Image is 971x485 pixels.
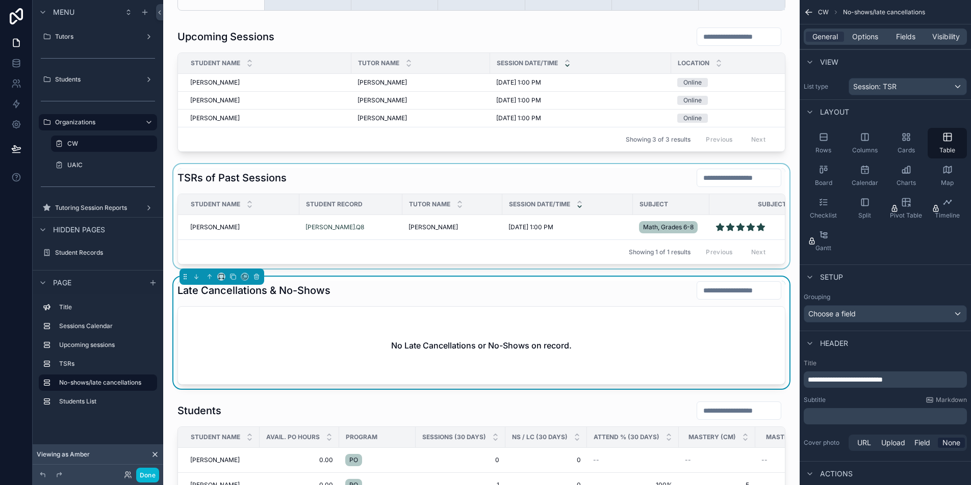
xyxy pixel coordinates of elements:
[896,32,915,42] span: Fields
[51,157,157,173] a: UAIC
[39,114,157,130] a: Organizations
[422,433,486,441] span: Sessions (30 Days)
[758,200,819,208] span: Subject Mastery
[55,118,137,126] label: Organizations
[852,146,878,154] span: Columns
[928,193,967,224] button: Timeline
[39,200,157,216] a: Tutoring Session Reports
[853,82,897,92] span: Session: TSR
[818,8,829,16] span: CW
[53,278,71,288] span: Page
[820,469,853,479] span: Actions
[886,128,926,158] button: Cards
[898,146,915,154] span: Cards
[936,396,967,404] span: Markdown
[766,433,812,441] span: Mastery (LM)
[191,433,240,441] span: Student Name
[512,433,568,441] span: NS / LC (30 Days)
[177,283,330,298] h1: Late Cancellations & No-Shows
[881,438,905,448] span: Upload
[804,371,967,388] div: scrollable content
[136,468,159,482] button: Done
[843,8,925,16] span: No-shows/late cancellations
[852,32,878,42] span: Options
[804,359,967,367] label: Title
[928,160,967,191] button: Map
[815,179,832,187] span: Board
[39,29,157,45] a: Tutors
[804,83,845,91] label: List type
[804,293,830,301] label: Grouping
[914,438,930,448] span: Field
[51,136,157,152] a: CW
[306,200,363,208] span: Student Record
[55,33,141,41] label: Tutors
[926,396,967,404] a: Markdown
[820,272,843,282] span: Setup
[59,397,153,406] label: Students List
[678,59,709,67] span: Location
[890,211,922,220] span: Pivot Table
[59,303,153,311] label: Title
[939,146,955,154] span: Table
[820,57,838,67] span: View
[53,7,74,17] span: Menu
[942,438,960,448] span: None
[804,396,826,404] label: Subtitle
[358,59,399,67] span: Tutor Name
[594,433,659,441] span: Attend % (30 Days)
[39,245,157,261] a: Student Records
[59,379,149,387] label: No-shows/late cancellations
[804,160,843,191] button: Board
[59,322,153,330] label: Sessions Calendar
[59,341,153,349] label: Upcoming sessions
[845,193,884,224] button: Split
[935,211,960,220] span: Timeline
[67,140,151,148] label: CW
[808,309,856,318] span: Choose a field
[53,225,105,235] span: Hidden pages
[629,248,691,256] span: Showing 1 of 1 results
[815,244,831,252] span: Gantt
[932,32,960,42] span: Visibility
[688,433,736,441] span: Mastery (CM)
[804,193,843,224] button: Checklist
[941,179,954,187] span: Map
[626,136,691,144] span: Showing 3 of 3 results
[815,146,831,154] span: Rows
[409,200,450,208] span: Tutor Name
[886,193,926,224] button: Pivot Table
[509,200,570,208] span: Session Date/Time
[55,204,141,212] label: Tutoring Session Reports
[845,160,884,191] button: Calendar
[857,438,871,448] span: URL
[59,360,153,368] label: TSRs
[191,200,240,208] span: Student Name
[497,59,558,67] span: Session Date/Time
[812,32,838,42] span: General
[37,450,90,459] span: Viewing as Amber
[55,75,141,84] label: Students
[886,160,926,191] button: Charts
[804,226,843,256] button: Gantt
[55,249,155,257] label: Student Records
[191,59,240,67] span: Student Name
[391,339,572,352] h2: No Late Cancellations or No-Shows on record.
[897,179,916,187] span: Charts
[820,338,848,348] span: Header
[804,439,845,447] label: Cover photo
[640,200,668,208] span: Subject
[39,71,157,88] a: Students
[346,433,377,441] span: Program
[804,128,843,158] button: Rows
[852,179,878,187] span: Calendar
[928,128,967,158] button: Table
[845,128,884,158] button: Columns
[804,305,967,322] button: Choose a field
[820,107,849,117] span: Layout
[810,211,837,220] span: Checklist
[33,294,163,420] div: scrollable content
[67,161,155,169] label: UAIC
[858,211,871,220] span: Split
[849,78,967,95] button: Session: TSR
